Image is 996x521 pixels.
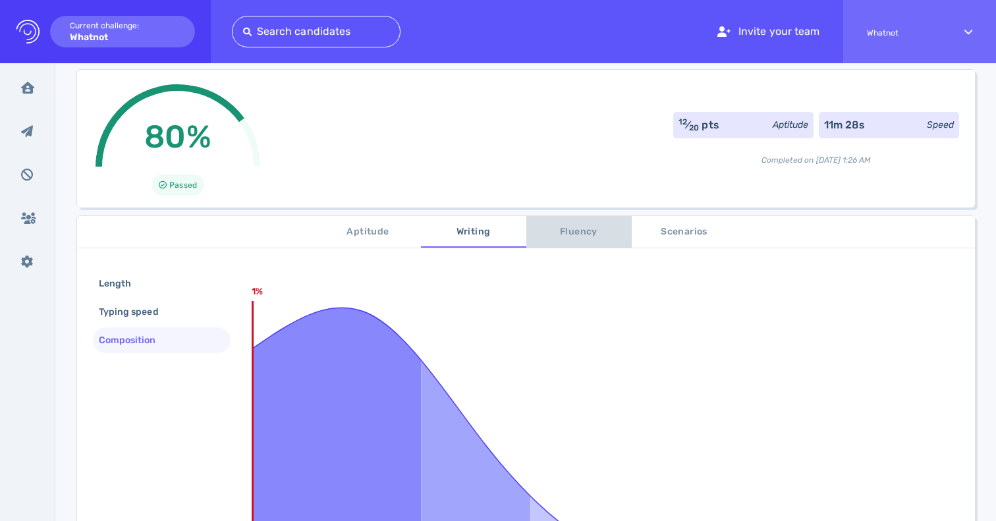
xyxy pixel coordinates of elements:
[678,117,719,133] div: ⁄ pts
[689,123,699,132] sub: 20
[927,118,954,132] div: Speed
[640,224,729,240] span: Scenarios
[429,224,518,240] span: Writing
[144,118,211,155] span: 80%
[673,144,959,166] div: Completed on [DATE] 1:26 AM
[96,331,172,350] div: Composition
[678,117,687,126] sup: 12
[824,117,865,133] div: 11m 28s
[96,274,147,293] div: Length
[252,286,263,297] text: 1%
[96,302,175,321] div: Typing speed
[773,118,808,132] div: Aptitude
[169,177,196,193] span: Passed
[534,224,624,240] span: Fluency
[867,28,941,38] span: Whatnot
[323,224,413,240] span: Aptitude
